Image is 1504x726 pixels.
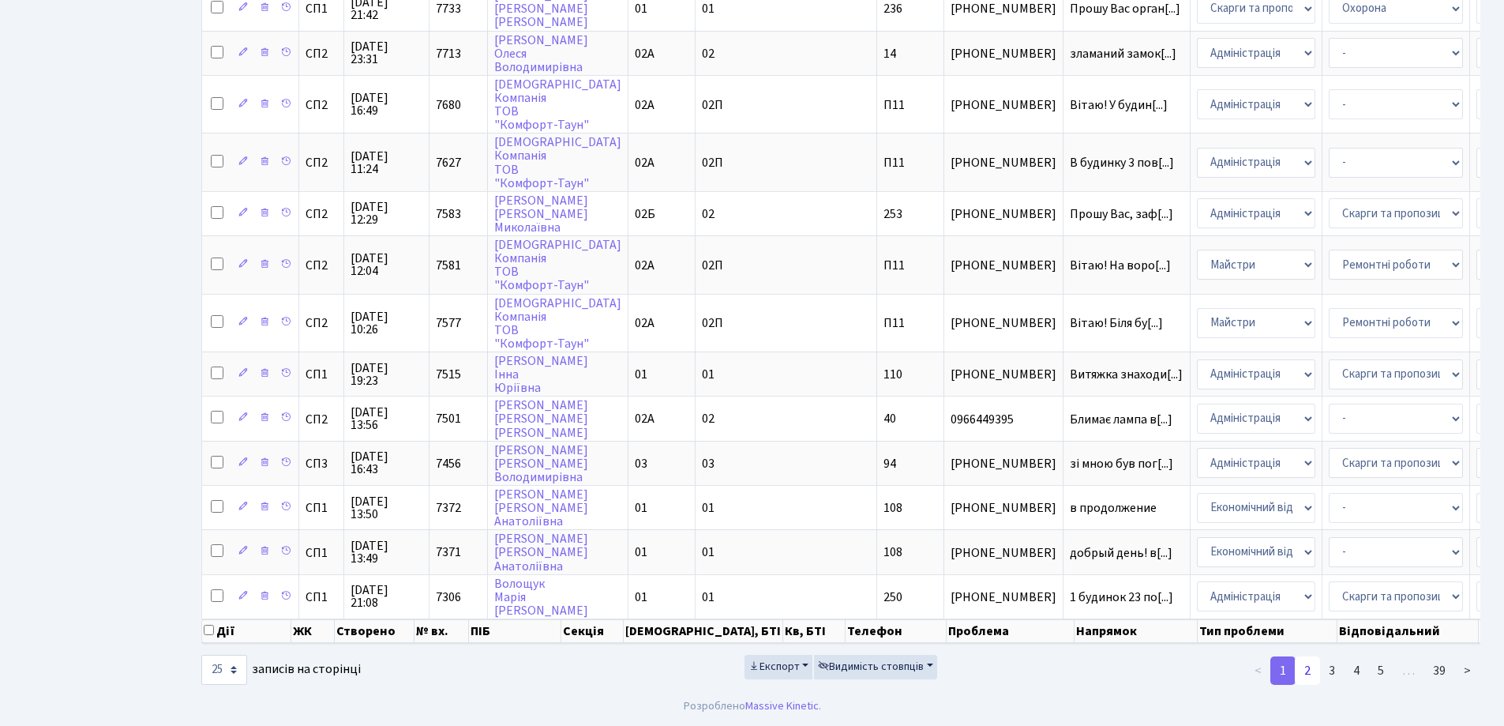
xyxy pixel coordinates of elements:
span: [DATE] 10:26 [351,310,422,336]
span: СП2 [306,156,337,169]
span: СП1 [306,591,337,604]
span: 01 [635,366,647,383]
a: [PERSON_NAME][PERSON_NAME]Володимирівна [494,442,588,486]
span: 108 [883,544,902,562]
span: 01 [635,589,647,606]
span: 02 [702,205,714,223]
span: 02А [635,411,654,428]
a: Massive Kinetic [745,698,819,714]
span: 40 [883,411,896,428]
a: [PERSON_NAME][PERSON_NAME][PERSON_NAME] [494,397,588,441]
span: 7577 [436,314,461,332]
select: записів на сторінці [201,655,247,685]
span: 7680 [436,96,461,114]
span: [DATE] 13:56 [351,406,422,431]
span: 7306 [436,589,461,606]
span: [DATE] 12:29 [351,201,422,226]
div: Розроблено . [684,698,821,715]
span: 7456 [436,455,461,472]
a: [DEMOGRAPHIC_DATA]КомпаніяТОВ"Комфорт-Таун" [494,76,621,134]
span: 1 будинок 23 по[...] [1070,589,1173,606]
span: П11 [883,96,905,114]
a: [DEMOGRAPHIC_DATA]КомпаніяТОВ"Комфорт-Таун" [494,134,621,191]
span: [DATE] 23:31 [351,40,422,66]
th: ПІБ [469,619,561,643]
th: [DEMOGRAPHIC_DATA], БТІ [624,619,783,643]
span: в продолжение [1070,502,1183,514]
a: 3 [1319,656,1345,685]
span: В будинку 3 пов[...] [1070,154,1174,171]
span: Вітаю! На воро[...] [1070,257,1171,274]
th: Секція [561,619,624,643]
span: 7583 [436,205,461,223]
span: добрый день! в[...] [1070,544,1172,562]
span: 250 [883,589,902,606]
span: Експорт [748,659,800,675]
span: 03 [635,455,647,472]
span: 02А [635,45,654,62]
span: Вітаю! У будин[...] [1070,96,1168,114]
span: 14 [883,45,896,62]
span: 01 [635,544,647,562]
span: СП1 [306,502,337,514]
button: Експорт [744,655,813,679]
span: СП2 [306,208,337,220]
a: 4 [1344,656,1369,685]
a: [PERSON_NAME]ОлесяВолодимирівна [494,32,588,76]
span: 01 [702,544,714,562]
span: 110 [883,366,902,383]
span: 7501 [436,411,461,428]
span: [PHONE_NUMBER] [951,156,1056,169]
th: Створено [335,619,414,643]
span: СП2 [306,259,337,272]
span: [DATE] 13:50 [351,495,422,521]
a: [PERSON_NAME][PERSON_NAME]Анатоліївна [494,530,588,574]
span: 108 [883,499,902,517]
span: 02П [702,314,723,332]
span: зламаний замок[...] [1070,45,1176,62]
th: Напрямок [1075,619,1198,643]
span: 7713 [436,45,461,62]
span: 7371 [436,544,461,562]
span: [PHONE_NUMBER] [951,457,1056,470]
th: Тип проблеми [1198,619,1337,643]
a: > [1454,656,1480,685]
span: 02 [702,411,714,428]
a: 5 [1368,656,1393,685]
a: 1 [1270,656,1296,685]
span: СП1 [306,368,337,381]
th: Проблема [947,619,1075,643]
span: СП2 [306,413,337,426]
span: 02Б [635,205,655,223]
span: Вітаю! Біля бу[...] [1070,314,1163,332]
span: 01 [702,589,714,606]
span: Прошу Вас, заф[...] [1070,205,1173,223]
span: П11 [883,154,905,171]
span: [DATE] 12:04 [351,252,422,277]
span: 02А [635,154,654,171]
span: [DATE] 19:23 [351,362,422,387]
a: 39 [1423,656,1455,685]
th: Дії [202,619,291,643]
span: [DATE] 11:24 [351,150,422,175]
span: 02П [702,257,723,274]
a: [PERSON_NAME][PERSON_NAME]Анатоліївна [494,486,588,530]
span: СП3 [306,457,337,470]
span: [PHONE_NUMBER] [951,47,1056,60]
span: СП2 [306,99,337,111]
span: 02П [702,96,723,114]
span: СП1 [306,547,337,559]
span: 7581 [436,257,461,274]
span: СП1 [306,2,337,15]
span: [PHONE_NUMBER] [951,2,1056,15]
span: зі мною був пог[...] [1070,455,1173,472]
span: [PHONE_NUMBER] [951,259,1056,272]
span: 7372 [436,499,461,517]
span: Витяжка знаходи[...] [1070,366,1183,383]
a: [DEMOGRAPHIC_DATA]КомпаніяТОВ"Комфорт-Таун" [494,236,621,294]
span: [DATE] 16:49 [351,92,422,117]
span: СП2 [306,317,337,329]
span: [PHONE_NUMBER] [951,591,1056,604]
span: [PHONE_NUMBER] [951,99,1056,111]
span: 253 [883,205,902,223]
